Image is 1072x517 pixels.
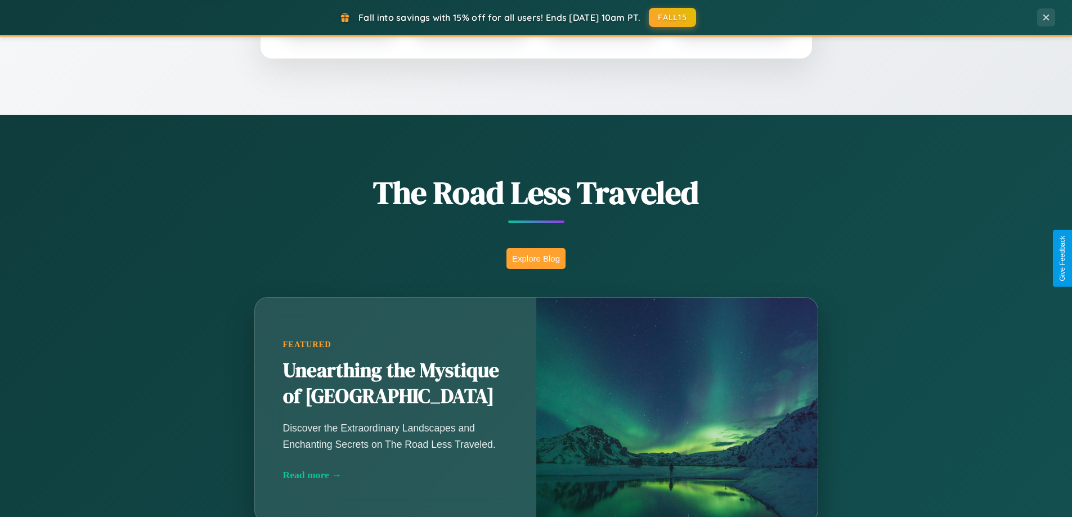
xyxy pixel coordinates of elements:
h2: Unearthing the Mystique of [GEOGRAPHIC_DATA] [283,358,508,410]
button: Explore Blog [506,248,566,269]
span: Fall into savings with 15% off for all users! Ends [DATE] 10am PT. [358,12,640,23]
h1: The Road Less Traveled [199,171,874,214]
div: Give Feedback [1058,236,1066,281]
button: FALL15 [649,8,696,27]
div: Read more → [283,469,508,481]
p: Discover the Extraordinary Landscapes and Enchanting Secrets on The Road Less Traveled. [283,420,508,452]
div: Featured [283,340,508,349]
